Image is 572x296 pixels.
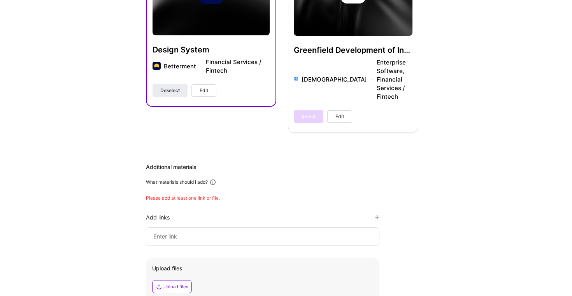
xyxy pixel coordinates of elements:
[160,87,180,94] span: Deselect
[200,66,202,66] img: divider
[146,163,418,171] div: Additional materials
[146,195,418,201] div: Please add at least one link or file.
[146,214,170,221] div: Add links
[163,284,188,290] div: Upload files
[164,58,270,75] div: Betterment Financial Services / Fintech
[153,232,373,241] input: Enter link
[200,87,208,94] span: Edit
[146,179,208,185] div: What materials should I add?
[191,84,216,97] button: Edit
[152,265,373,272] div: Upload files
[375,215,379,219] i: icon PlusBlackFlat
[153,84,188,97] button: Deselect
[327,110,352,123] button: Edit
[156,284,162,290] i: icon Upload2
[209,179,216,186] i: icon Info
[153,62,161,70] img: Company logo
[153,45,270,55] h4: Design System
[335,113,344,120] span: Edit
